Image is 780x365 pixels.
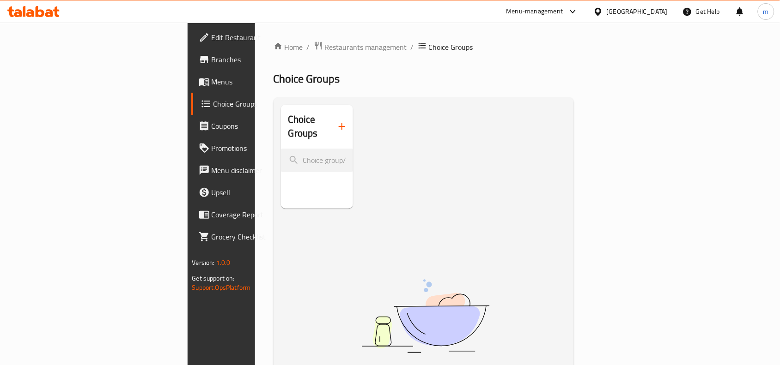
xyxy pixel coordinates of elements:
span: Grocery Checklist [212,231,311,242]
span: Edit Restaurant [212,32,311,43]
span: Upsell [212,187,311,198]
a: Grocery Checklist [191,226,318,248]
div: [GEOGRAPHIC_DATA] [607,6,668,17]
span: m [763,6,769,17]
span: Branches [212,54,311,65]
div: Menu-management [506,6,563,17]
a: Edit Restaurant [191,26,318,48]
a: Branches [191,48,318,71]
span: Choice Groups [429,42,473,53]
span: Restaurants management [325,42,407,53]
span: Menus [212,76,311,87]
a: Coverage Report [191,203,318,226]
nav: breadcrumb [274,41,574,53]
span: Get support on: [192,272,235,284]
span: Version: [192,257,215,269]
span: Choice Groups [213,98,311,109]
a: Upsell [191,181,318,203]
a: Coupons [191,115,318,137]
a: Menus [191,71,318,93]
span: Coverage Report [212,209,311,220]
a: Menu disclaimer [191,159,318,181]
a: Support.OpsPlatform [192,281,251,293]
span: Promotions [212,143,311,154]
a: Restaurants management [314,41,407,53]
span: Menu disclaimer [212,165,311,176]
li: / [411,42,414,53]
input: search [281,149,353,172]
a: Promotions [191,137,318,159]
a: Choice Groups [191,93,318,115]
span: 1.0.0 [216,257,231,269]
span: Coupons [212,120,311,132]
